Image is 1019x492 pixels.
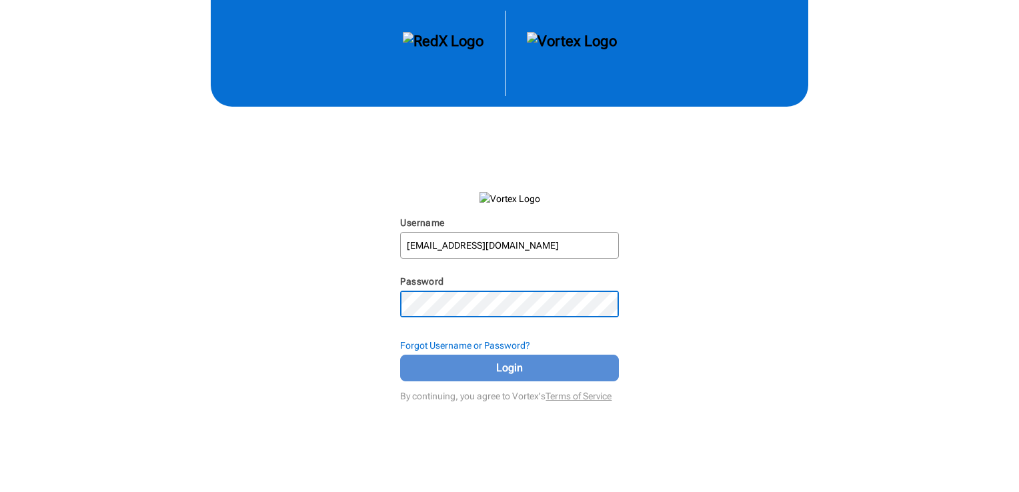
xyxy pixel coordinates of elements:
label: Username [400,217,444,228]
button: Login [400,355,618,381]
strong: Forgot Username or Password? [400,340,530,351]
img: Vortex Logo [527,32,617,75]
label: Password [400,276,443,287]
span: Login [417,360,602,376]
div: By continuing, you agree to Vortex's [400,384,618,403]
img: RedX Logo [403,32,483,75]
a: Terms of Service [546,391,612,401]
img: Vortex Logo [479,192,540,205]
div: Forgot Username or Password? [400,339,618,352]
